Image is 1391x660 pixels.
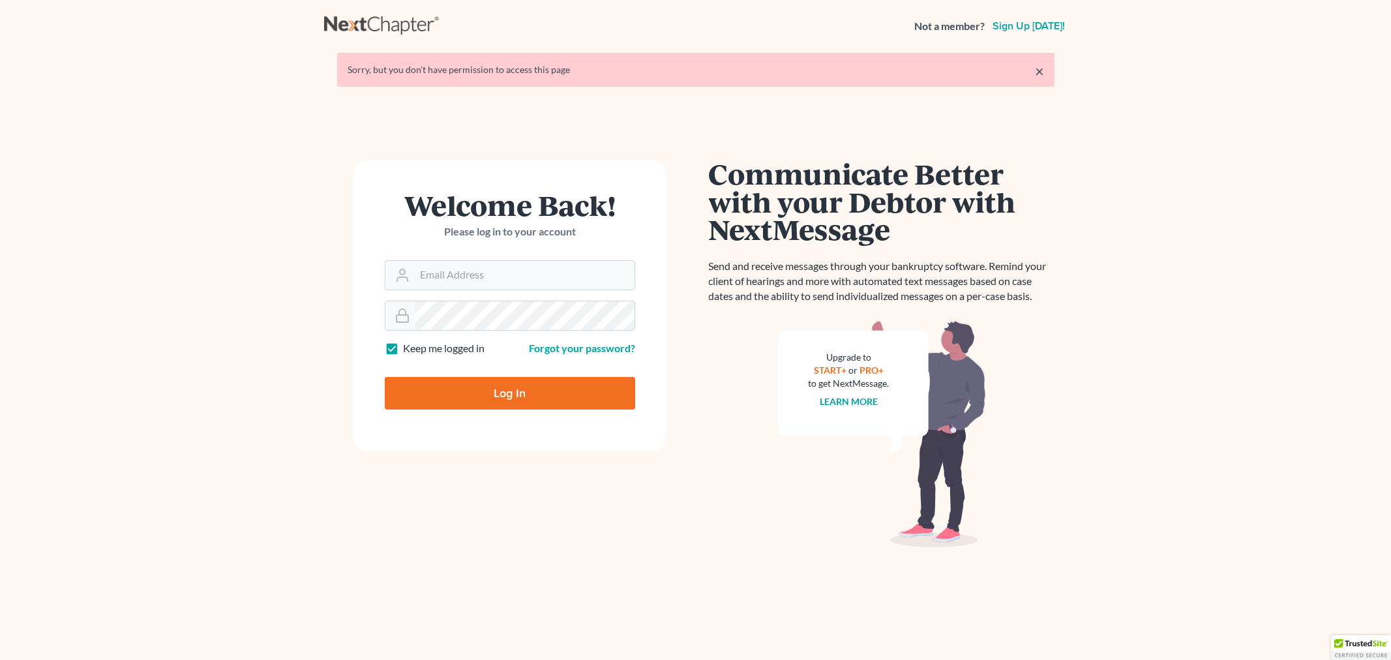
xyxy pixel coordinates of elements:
h1: Welcome Back! [385,191,635,219]
a: Learn more [820,396,878,407]
div: Sorry, but you don't have permission to access this page [348,63,1044,76]
p: Send and receive messages through your bankruptcy software. Remind your client of hearings and mo... [709,259,1054,304]
input: Log In [385,377,635,410]
div: TrustedSite Certified [1331,635,1391,660]
a: × [1035,63,1044,79]
strong: Not a member? [914,19,985,34]
div: Upgrade to [809,351,890,364]
a: Sign up [DATE]! [990,21,1068,31]
label: Keep me logged in [403,341,485,356]
h1: Communicate Better with your Debtor with NextMessage [709,160,1054,243]
a: START+ [814,365,846,376]
a: Forgot your password? [529,342,635,354]
img: nextmessage_bg-59042aed3d76b12b5cd301f8e5b87938c9018125f34e5fa2b7a6b67550977c72.svg [777,320,986,548]
span: or [848,365,858,376]
input: Email Address [415,261,635,290]
a: PRO+ [860,365,884,376]
div: to get NextMessage. [809,377,890,390]
p: Please log in to your account [385,224,635,239]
